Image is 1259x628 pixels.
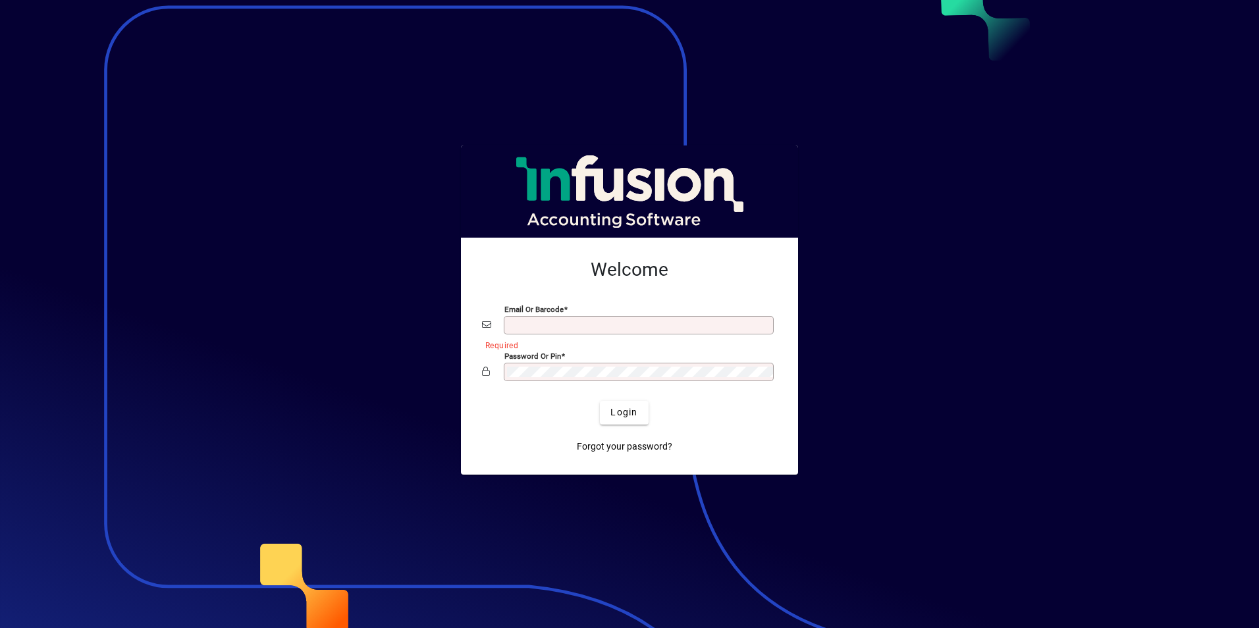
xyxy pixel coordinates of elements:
[482,259,777,281] h2: Welcome
[577,440,672,454] span: Forgot your password?
[485,338,766,352] mat-error: Required
[610,406,637,419] span: Login
[504,304,564,313] mat-label: Email or Barcode
[572,435,678,459] a: Forgot your password?
[600,401,648,425] button: Login
[504,351,561,360] mat-label: Password or Pin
